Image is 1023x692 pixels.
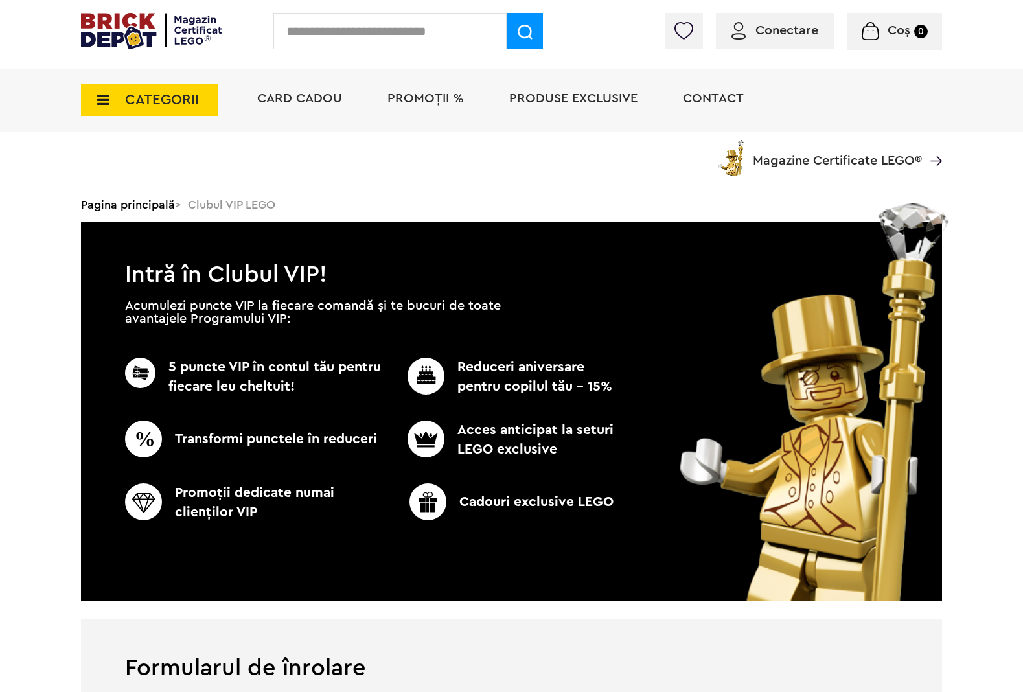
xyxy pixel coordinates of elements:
img: vip_page_image [662,203,969,601]
p: Acces anticipat la seturi LEGO exclusive [386,421,618,459]
p: Reduceri aniversare pentru copilul tău - 15% [386,358,618,397]
p: Promoţii dedicate numai clienţilor VIP [125,483,386,522]
a: Card Cadou [257,92,342,105]
img: CC_BD_Green_chek_mark [408,358,444,395]
p: Transformi punctele în reduceri [125,421,386,457]
a: PROMOȚII % [387,92,464,105]
p: Acumulezi puncte VIP la fiecare comandă și te bucuri de toate avantajele Programului VIP: [125,299,501,325]
p: Cadouri exclusive LEGO [381,483,642,520]
h1: Intră în Clubul VIP! [81,222,942,281]
span: Coș [888,24,910,37]
img: CC_BD_Green_chek_mark [125,358,155,388]
a: Magazine Certificate LEGO® [922,137,942,150]
div: > Clubul VIP LEGO [81,188,942,222]
small: 0 [914,25,928,38]
span: Magazine Certificate LEGO® [753,137,922,167]
a: Produse exclusive [509,92,638,105]
h1: Formularul de înrolare [81,619,942,680]
a: Pagina principală [81,199,175,211]
img: CC_BD_Green_chek_mark [409,483,446,520]
span: CATEGORII [125,93,199,107]
a: Conectare [731,24,818,37]
p: 5 puncte VIP în contul tău pentru fiecare leu cheltuit! [125,358,386,397]
a: Contact [683,92,744,105]
img: CC_BD_Green_chek_mark [125,483,162,520]
img: CC_BD_Green_chek_mark [125,421,162,457]
img: CC_BD_Green_chek_mark [408,421,444,457]
span: Conectare [755,24,818,37]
